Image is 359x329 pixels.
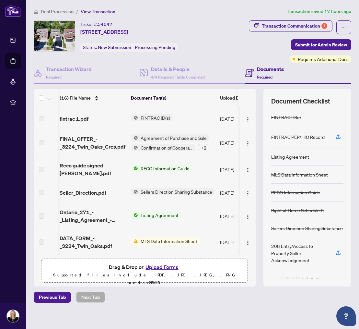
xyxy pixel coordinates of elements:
[271,171,328,178] div: MLS Data Information Sheet
[60,234,126,250] span: DATA_FORM_-_3224_Twin_Oaks.pdf
[46,65,92,73] h4: Transaction Wizard
[60,162,126,177] span: Reco guide signed [PERSON_NAME].pdf
[60,208,126,224] span: Ontario_271_-_Listing_Agreement_-_Seller_Designated_Representation_Agreement__4.pdf
[271,225,343,232] div: Sellers Direction Sharing Substance
[98,44,175,50] span: New Submission - Processing Pending
[217,156,263,182] td: [DATE]
[60,189,106,197] span: Seller_Direction.pdf
[217,89,263,107] th: Upload Date
[34,9,38,14] span: home
[271,242,328,264] div: 208 Entry/Access to Property Seller Acknowledgement
[245,141,250,146] img: Logo
[271,97,330,106] span: Document Checklist
[131,188,215,195] button: Status IconSellers Direction Sharing Substance
[243,237,253,247] button: Logo
[245,191,250,196] img: Logo
[271,114,301,121] div: FINTRAC ID(s)
[41,9,74,15] span: Deal Processing
[217,203,263,229] td: [DATE]
[138,212,181,219] span: Listing Agreement
[131,212,181,219] button: Status IconListing Agreement
[131,165,192,172] button: Status IconRECO Information Guide
[138,188,215,195] span: Sellers Direction Sharing Substance
[34,292,71,303] button: Previous Tab
[109,263,180,271] span: Drag & Drop or
[60,115,88,123] span: fintrac 1.pdf
[76,292,105,303] button: Next Tab
[138,134,209,141] span: Agreement of Purchase and Sale
[198,144,209,151] div: + 2
[46,271,244,287] p: Supported files include .PDF, .JPG, .JPEG, .PNG under 25 MB
[131,165,138,172] img: Status Icon
[295,40,347,50] span: Submit for Admin Review
[257,75,272,79] span: Required
[138,114,173,121] span: FINTRAC ID(s)
[42,259,248,291] span: Drag & Drop orUpload FormsSupported files include .PDF, .JPG, .JPEG, .PNG under25MB
[243,164,253,175] button: Logo
[60,135,126,151] span: FINAL_OFFER_-_3224_Twin_Oaks_Cres.pdf
[336,306,356,326] button: Open asap
[291,39,351,50] button: Submit for Admin Review
[245,167,250,173] img: Logo
[81,9,115,15] span: View Transaction
[342,25,346,30] span: ellipsis
[243,188,253,198] button: Logo
[298,55,349,63] span: Requires Additional Docs
[217,182,263,203] td: [DATE]
[131,212,138,219] img: Status Icon
[138,238,200,245] span: MLS Data Information Sheet
[217,108,263,129] td: [DATE]
[249,20,332,31] button: Transaction Communication1
[80,43,178,52] div: Status:
[57,89,128,107] th: (16) File Name
[271,133,325,140] div: FINTRAC PEP/HIO Record
[60,94,91,102] span: (16) File Name
[287,8,351,15] article: Transaction saved 17 hours ago
[80,20,112,28] div: Ticket #:
[243,114,253,124] button: Logo
[144,263,180,271] button: Upload Forms
[262,21,327,31] div: Transaction Communication
[138,144,195,151] span: Confirmation of Cooperation
[5,5,21,17] img: logo
[131,114,138,121] img: Status Icon
[131,134,138,141] img: Status Icon
[220,94,246,102] span: Upload Date
[46,75,62,79] span: Required
[243,138,253,148] button: Logo
[243,211,253,221] button: Logo
[131,134,209,151] button: Status IconAgreement of Purchase and SaleStatus IconConfirmation of Cooperation+2
[131,144,138,151] img: Status Icon
[131,238,200,245] button: Status IconMLS Data Information Sheet
[271,207,324,214] div: Right at Home Schedule B
[131,188,138,195] img: Status Icon
[257,65,284,73] h4: Documents
[245,117,250,122] img: Logo
[245,240,250,245] img: Logo
[321,23,327,29] div: 1
[271,189,320,196] div: RECO Information Guide
[34,21,75,51] img: IMG-40766602_1.jpg
[131,114,173,121] button: Status IconFINTRAC ID(s)
[271,153,309,160] div: Listing Agreement
[151,75,205,79] span: 4/4 Required Fields Completed
[131,238,138,245] img: Status Icon
[76,8,78,15] li: /
[128,89,217,107] th: Document Tag(s)
[138,165,192,172] span: RECO Information Guide
[98,21,112,27] span: 54047
[151,65,205,73] h4: Details & People
[39,292,66,302] span: Previous Tab
[7,310,19,322] img: Profile Icon
[217,129,263,156] td: [DATE]
[245,214,250,219] img: Logo
[217,229,263,255] td: [DATE]
[80,28,128,36] span: [STREET_ADDRESS]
